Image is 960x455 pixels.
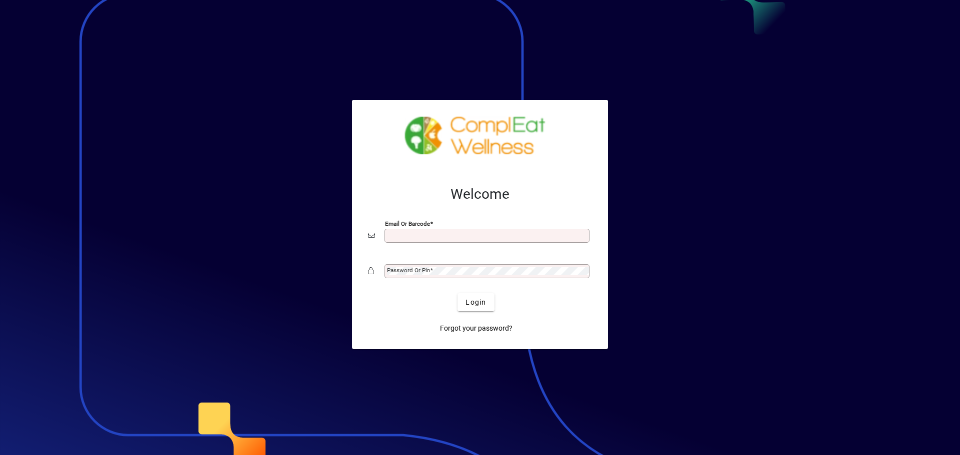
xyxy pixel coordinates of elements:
[387,267,430,274] mat-label: Password or Pin
[440,323,512,334] span: Forgot your password?
[436,319,516,337] a: Forgot your password?
[368,186,592,203] h2: Welcome
[457,293,494,311] button: Login
[385,220,430,227] mat-label: Email or Barcode
[465,297,486,308] span: Login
